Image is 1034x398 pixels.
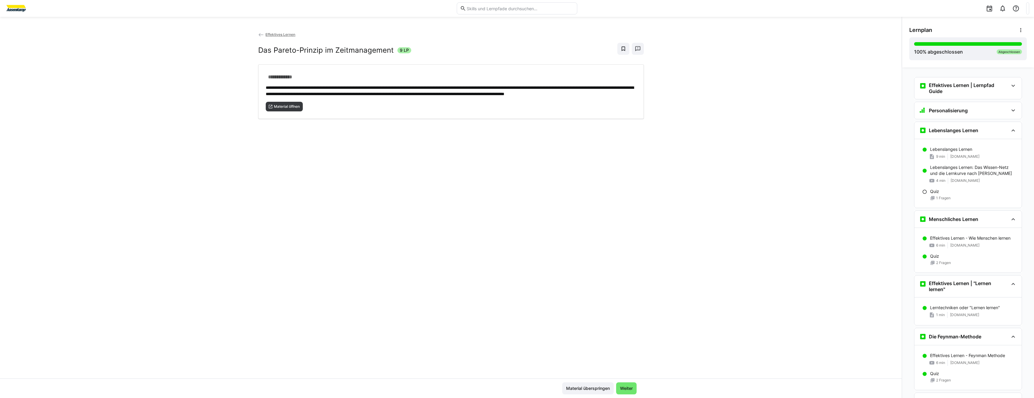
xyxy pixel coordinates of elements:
[930,164,1017,176] p: Lebenslanges Lernen: Das Wissen-Netz und die Lernkurve nach [PERSON_NAME]
[265,32,295,37] span: Effektives Lernen
[936,260,951,265] span: 2 Fragen
[929,82,1008,94] h3: Effektives Lernen | Lernpfad Guide
[936,378,951,383] span: 2 Fragen
[930,146,972,152] p: Lebenslanges Lernen
[565,385,611,391] span: Material überspringen
[929,127,978,133] h3: Lebenslanges Lernen
[950,243,979,248] span: [DOMAIN_NAME]
[930,371,939,377] p: Quiz
[929,334,981,340] h3: Die Feynman-Methode
[266,102,303,111] button: Material öffnen
[466,6,574,11] input: Skills und Lernpfade durchsuchen…
[929,216,978,222] h3: Menschliches Lernen
[929,107,968,113] h3: Personalisierung
[258,32,296,37] a: Effektives Lernen
[258,46,394,55] h2: Das Pareto-Prinzip im Zeitmanagement
[616,382,637,394] button: Weiter
[909,27,932,33] span: Lernplan
[997,49,1022,54] div: Abgeschlossen
[936,178,945,183] span: 4 min
[273,104,300,109] span: Material öffnen
[562,382,614,394] button: Material überspringen
[930,188,939,194] p: Quiz
[929,280,1008,292] h3: Effektives Lernen | "Lernen lernen"
[930,253,939,259] p: Quiz
[936,312,945,317] span: 1 min
[936,154,945,159] span: 9 min
[936,360,945,365] span: 6 min
[951,178,980,183] span: [DOMAIN_NAME]
[619,385,634,391] span: Weiter
[914,49,923,55] span: 100
[930,235,1010,241] p: Effektives Lernen - Wie Menschen lernen
[914,48,963,55] div: % abgeschlossen
[936,196,951,201] span: 1 Fragen
[950,312,979,317] span: [DOMAIN_NAME]
[950,360,979,365] span: [DOMAIN_NAME]
[936,243,945,248] span: 6 min
[930,353,1005,359] p: Effektives Lernen - Feynman Methode
[400,47,409,53] span: 9 LP
[930,305,1000,311] p: Lerntechniken oder "Lernen lernen"
[950,154,979,159] span: [DOMAIN_NAME]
